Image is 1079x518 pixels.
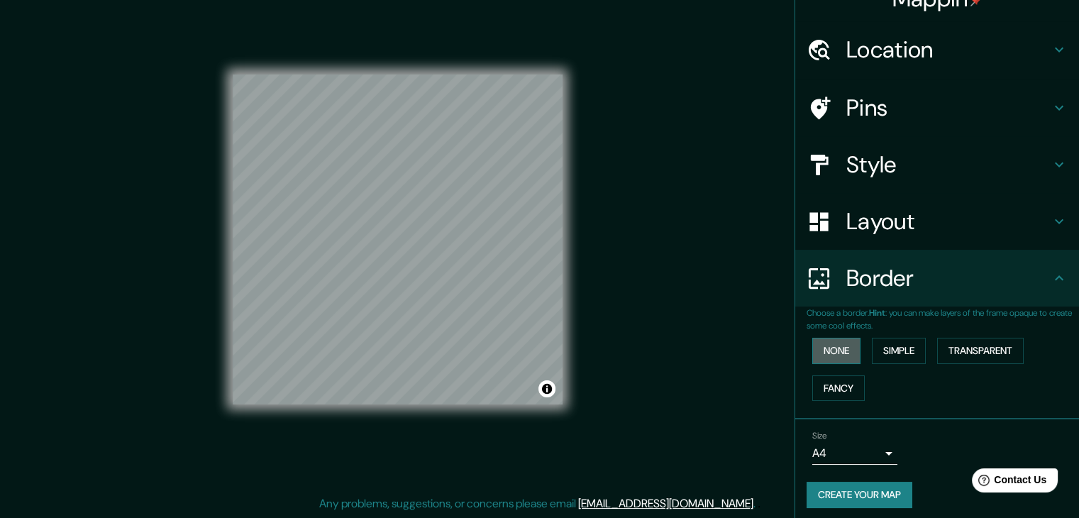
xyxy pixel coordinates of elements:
button: Toggle attribution [538,380,555,397]
b: Hint [869,307,885,319]
h4: Location [846,35,1051,64]
button: Transparent [937,338,1024,364]
button: Fancy [812,375,865,402]
div: Pins [795,79,1079,136]
div: Border [795,250,1079,307]
button: Create your map [807,482,912,508]
iframe: Help widget launcher [953,463,1063,502]
div: Layout [795,193,1079,250]
canvas: Map [233,75,563,404]
a: [EMAIL_ADDRESS][DOMAIN_NAME] [578,496,753,511]
div: . [756,495,758,512]
h4: Pins [846,94,1051,122]
button: Simple [872,338,926,364]
p: Choose a border. : you can make layers of the frame opaque to create some cool effects. [807,307,1079,332]
label: Size [812,430,827,442]
h4: Border [846,264,1051,292]
div: A4 [812,442,897,465]
h4: Layout [846,207,1051,236]
p: Any problems, suggestions, or concerns please email . [319,495,756,512]
div: Style [795,136,1079,193]
h4: Style [846,150,1051,179]
div: Location [795,21,1079,78]
button: None [812,338,861,364]
div: . [758,495,760,512]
